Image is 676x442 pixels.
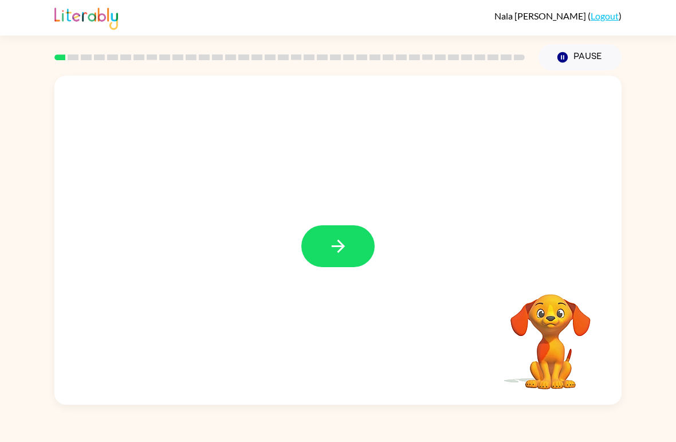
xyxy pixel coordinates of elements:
button: Pause [539,44,622,71]
img: Literably [54,5,118,30]
video: Your browser must support playing .mp4 files to use Literably. Please try using another browser. [493,276,608,391]
a: Logout [591,10,619,21]
div: ( ) [494,10,622,21]
span: Nala [PERSON_NAME] [494,10,588,21]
